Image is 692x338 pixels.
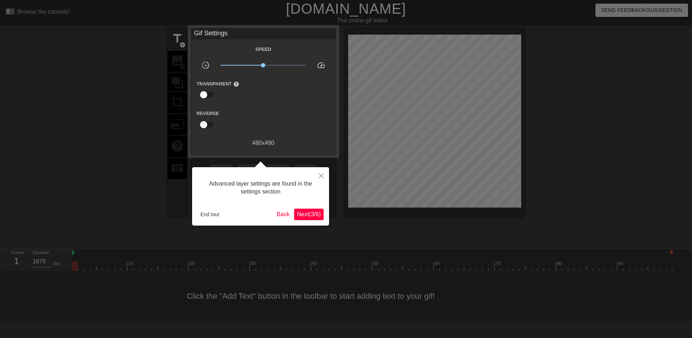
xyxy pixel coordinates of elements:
[274,209,293,220] button: Back
[198,209,222,220] button: End tour
[198,173,324,203] div: Advanced layer settings are found in the settings section
[297,211,321,217] span: Next ( 3 / 6 )
[313,167,329,184] button: Close
[294,209,324,220] button: Next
